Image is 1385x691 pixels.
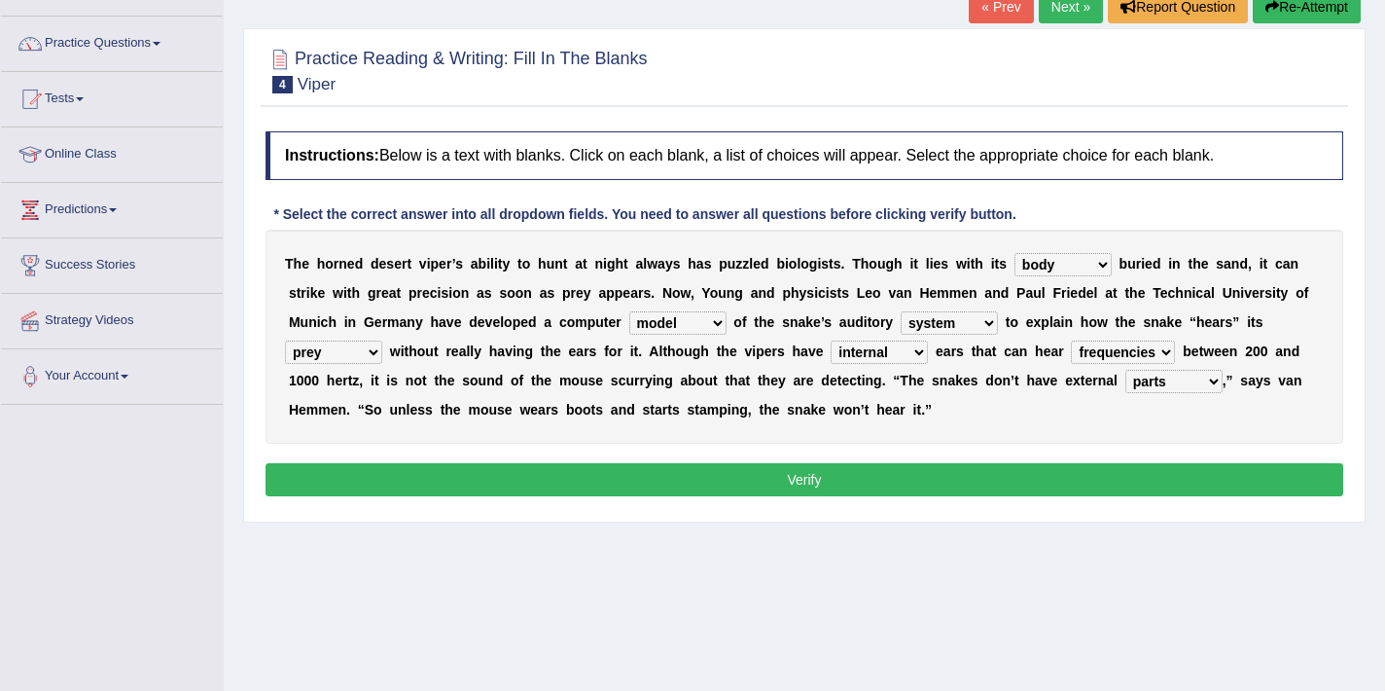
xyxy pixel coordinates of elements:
[595,256,604,272] b: n
[1231,256,1240,272] b: n
[857,285,866,301] b: L
[847,314,856,330] b: u
[799,314,806,330] b: a
[701,285,709,301] b: Y
[477,285,484,301] b: a
[1,349,223,398] a: Your Account
[1175,285,1184,301] b: h
[494,256,498,272] b: i
[607,256,616,272] b: g
[289,314,301,330] b: M
[306,285,310,301] b: i
[839,314,847,330] b: a
[841,256,845,272] b: .
[681,285,691,301] b: w
[540,285,548,301] b: a
[704,256,712,272] b: s
[371,256,379,272] b: d
[1113,285,1118,301] b: t
[829,256,834,272] b: t
[1138,285,1146,301] b: e
[841,285,849,301] b: s
[571,285,576,301] b: r
[930,256,934,272] b: i
[1168,256,1172,272] b: i
[623,256,628,272] b: t
[824,314,832,330] b: s
[1272,285,1276,301] b: i
[809,256,818,272] b: g
[643,285,651,301] b: s
[452,256,455,272] b: ’
[790,314,799,330] b: n
[904,285,912,301] b: n
[298,75,336,93] small: Viper
[1078,285,1086,301] b: d
[941,256,948,272] b: s
[321,314,329,330] b: c
[1248,256,1252,272] b: ,
[1066,285,1070,301] b: i
[559,314,567,330] b: c
[417,285,422,301] b: r
[688,256,696,272] b: h
[742,256,749,272] b: z
[776,256,785,272] b: b
[1244,285,1252,301] b: v
[710,285,719,301] b: o
[1192,256,1201,272] b: h
[598,285,606,301] b: a
[718,285,727,301] b: u
[1291,256,1299,272] b: n
[855,314,864,330] b: d
[1304,285,1309,301] b: f
[528,314,537,330] b: d
[909,256,913,272] b: i
[308,314,317,330] b: n
[894,256,903,272] b: h
[1061,285,1066,301] b: r
[317,314,321,330] b: i
[438,285,442,301] b: i
[984,285,992,301] b: a
[1283,256,1291,272] b: a
[735,256,742,272] b: z
[869,256,877,272] b: o
[1191,285,1195,301] b: i
[415,314,423,330] b: y
[830,285,837,301] b: s
[1216,256,1224,272] b: s
[1195,285,1203,301] b: c
[1240,285,1244,301] b: i
[266,463,1343,496] button: Verify
[523,285,532,301] b: n
[310,285,318,301] b: k
[753,256,761,272] b: e
[522,256,531,272] b: o
[1141,256,1145,272] b: i
[877,256,886,272] b: u
[563,256,568,272] b: t
[439,314,446,330] b: a
[575,256,583,272] b: a
[422,285,430,301] b: e
[520,314,528,330] b: e
[665,256,673,272] b: y
[396,285,401,301] b: t
[638,285,643,301] b: r
[1260,256,1263,272] b: i
[647,256,657,272] b: w
[1016,285,1025,301] b: P
[430,314,439,330] b: h
[1239,256,1248,272] b: d
[749,256,753,272] b: l
[507,285,515,301] b: o
[761,256,769,272] b: d
[1,72,223,121] a: Tests
[382,314,387,330] b: r
[991,256,995,272] b: i
[759,314,767,330] b: h
[826,285,830,301] b: i
[604,314,609,330] b: t
[789,256,798,272] b: o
